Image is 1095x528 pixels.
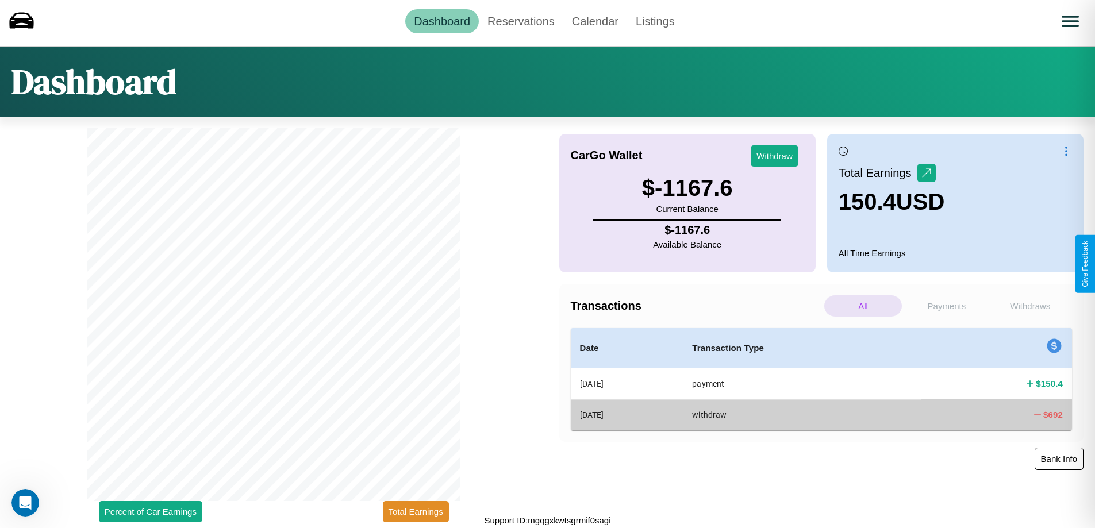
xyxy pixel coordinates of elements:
h3: 150.4 USD [839,189,945,215]
th: withdraw [683,399,921,430]
h4: Date [580,341,674,355]
h4: $ 150.4 [1036,377,1063,390]
button: Total Earnings [383,501,449,522]
p: Current Balance [642,201,733,217]
h4: CarGo Wallet [571,149,643,162]
h4: Transactions [571,299,821,313]
table: simple table [571,328,1073,430]
th: payment [683,368,921,400]
p: Payments [908,295,985,317]
th: [DATE] [571,368,683,400]
div: Give Feedback [1081,241,1089,287]
p: Available Balance [653,237,721,252]
p: Total Earnings [839,163,917,183]
a: Listings [627,9,683,33]
iframe: Intercom live chat [11,489,39,517]
th: [DATE] [571,399,683,430]
button: Bank Info [1035,448,1084,470]
a: Reservations [479,9,563,33]
h1: Dashboard [11,58,176,105]
h3: $ -1167.6 [642,175,733,201]
p: Support ID: mgqgxkwtsgrmif0sagi [484,512,610,528]
h4: $ 692 [1043,408,1063,421]
button: Percent of Car Earnings [99,501,202,522]
p: Withdraws [992,295,1069,317]
a: Dashboard [405,9,479,33]
p: All Time Earnings [839,245,1072,261]
h4: $ -1167.6 [653,223,721,237]
button: Open menu [1054,5,1086,37]
p: All [824,295,902,317]
a: Calendar [563,9,627,33]
h4: Transaction Type [692,341,912,355]
button: Withdraw [751,145,798,167]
